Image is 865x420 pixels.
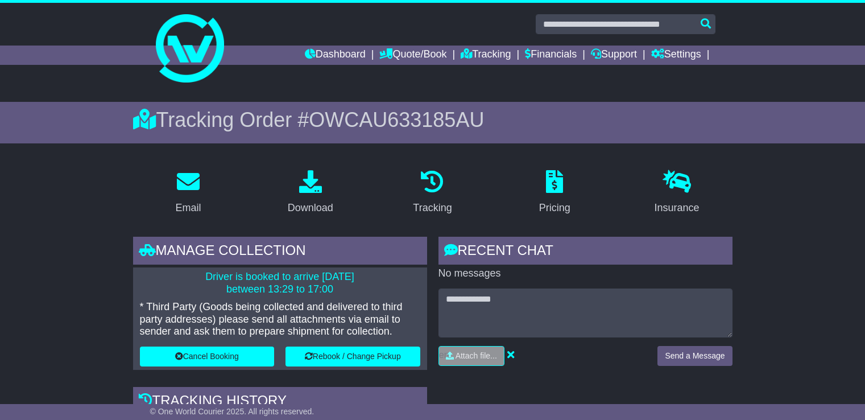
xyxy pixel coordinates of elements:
[140,271,420,295] p: Driver is booked to arrive [DATE] between 13:29 to 17:00
[285,347,420,367] button: Rebook / Change Pickup
[655,200,700,216] div: Insurance
[461,46,511,65] a: Tracking
[305,46,366,65] a: Dashboard
[280,166,341,220] a: Download
[168,166,208,220] a: Email
[525,46,577,65] a: Financials
[539,200,570,216] div: Pricing
[309,108,484,131] span: OWCAU633185AU
[150,407,314,416] span: © One World Courier 2025. All rights reserved.
[657,346,732,366] button: Send a Message
[647,166,707,220] a: Insurance
[288,200,333,216] div: Download
[405,166,459,220] a: Tracking
[140,347,275,367] button: Cancel Booking
[133,387,427,418] div: Tracking history
[140,301,420,338] p: * Third Party (Goods being collected and delivered to third party addresses) please send all atta...
[413,200,452,216] div: Tracking
[651,46,701,65] a: Settings
[438,237,732,267] div: RECENT CHAT
[532,166,578,220] a: Pricing
[591,46,637,65] a: Support
[133,237,427,267] div: Manage collection
[379,46,446,65] a: Quote/Book
[133,108,732,132] div: Tracking Order #
[175,200,201,216] div: Email
[438,267,732,280] p: No messages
